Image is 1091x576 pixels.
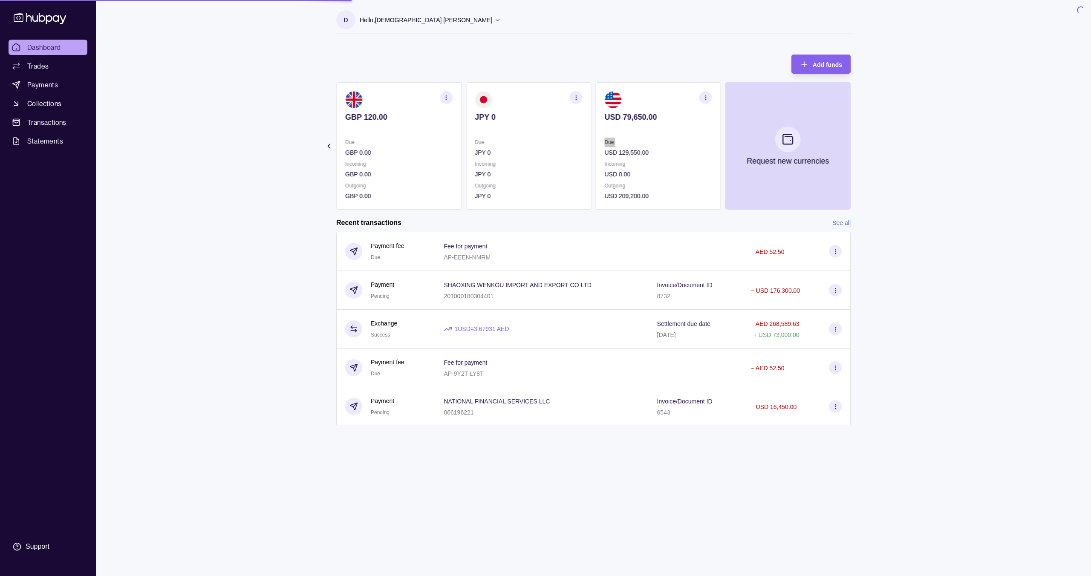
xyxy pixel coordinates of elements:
[751,248,785,255] p: − AED 52.50
[475,91,492,108] img: jp
[444,370,483,377] p: AP-9Y2T-LY8T
[657,398,713,405] p: Invoice/Document ID
[605,91,622,108] img: us
[371,371,380,377] span: Due
[605,148,712,157] p: USD 129,550.00
[657,293,670,300] p: 8732
[475,159,582,169] p: Incoming
[371,319,397,328] p: Exchange
[747,156,829,166] p: Request new currencies
[475,138,582,147] p: Due
[475,112,582,122] p: JPY 0
[444,359,487,366] p: Fee for payment
[27,80,58,90] span: Payments
[832,218,851,228] a: See all
[605,191,712,201] p: USD 209,200.00
[26,542,49,551] div: Support
[475,148,582,157] p: JPY 0
[657,409,670,416] p: 6543
[345,148,453,157] p: GBP 0.00
[444,282,591,288] p: SHAOXING WENKOU IMPORT AND EXPORT CO LTD
[27,61,49,71] span: Trades
[725,82,851,210] button: Request new currencies
[444,254,491,261] p: AP-EEEN-NMRM
[751,403,797,410] p: − USD 16,450.00
[475,191,582,201] p: JPY 0
[345,112,453,122] p: GBP 120.00
[751,320,799,327] p: − AED 268,589.63
[27,136,63,146] span: Statements
[9,538,87,556] a: Support
[371,280,394,289] p: Payment
[27,117,66,127] span: Transactions
[9,133,87,149] a: Statements
[791,55,851,74] button: Add funds
[454,324,509,334] p: 1 USD = 3.67931 AED
[475,170,582,179] p: JPY 0
[657,331,676,338] p: [DATE]
[444,409,473,416] p: 066196221
[9,40,87,55] a: Dashboard
[345,170,453,179] p: GBP 0.00
[343,15,348,25] p: D
[371,241,404,251] p: Payment fee
[605,138,712,147] p: Due
[371,293,390,299] span: Pending
[605,170,712,179] p: USD 0.00
[751,365,785,372] p: − AED 52.50
[753,331,799,338] p: + USD 73,000.00
[371,357,404,367] p: Payment fee
[9,58,87,74] a: Trades
[360,15,492,25] p: Hello, [DEMOGRAPHIC_DATA] [PERSON_NAME]
[657,282,713,288] p: Invoice/Document ID
[345,91,362,108] img: gb
[27,98,61,109] span: Collections
[605,159,712,169] p: Incoming
[444,398,550,405] p: NATIONAL FINANCIAL SERVICES LLC
[9,96,87,111] a: Collections
[371,332,390,338] span: Success
[371,409,390,415] span: Pending
[345,191,453,201] p: GBP 0.00
[657,320,710,327] p: Settlement due date
[345,138,453,147] p: Due
[444,293,494,300] p: 201000180304401
[605,112,712,122] p: USD 79,650.00
[605,181,712,190] p: Outgoing
[371,396,394,406] p: Payment
[813,61,842,68] span: Add funds
[345,181,453,190] p: Outgoing
[444,243,487,250] p: Fee for payment
[751,287,800,294] p: − USD 176,300.00
[27,42,61,52] span: Dashboard
[371,254,380,260] span: Due
[336,218,401,228] h2: Recent transactions
[345,159,453,169] p: Incoming
[9,77,87,92] a: Payments
[9,115,87,130] a: Transactions
[475,181,582,190] p: Outgoing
